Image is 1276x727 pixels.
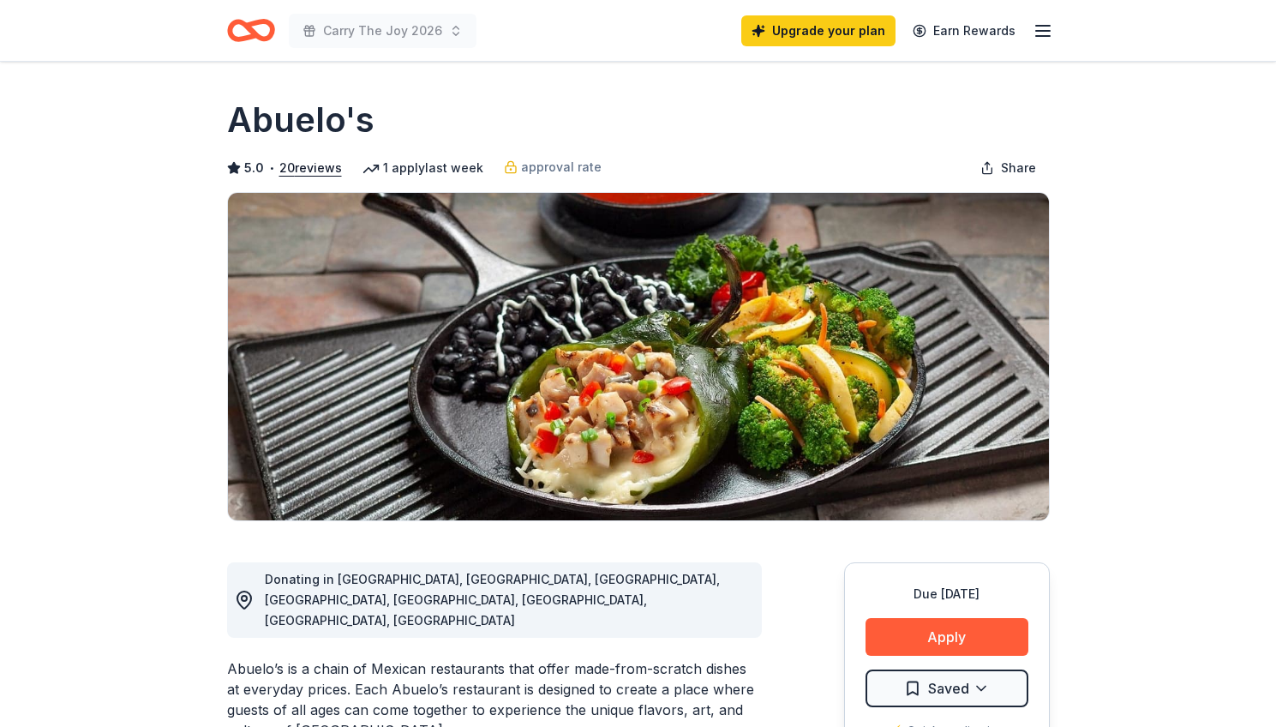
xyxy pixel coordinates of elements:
span: approval rate [521,157,602,177]
button: 20reviews [279,158,342,178]
a: Upgrade your plan [741,15,896,46]
div: Due [DATE] [866,584,1028,604]
span: Saved [928,677,969,700]
a: approval rate [504,157,602,177]
button: Apply [866,618,1028,656]
a: Earn Rewards [902,15,1026,46]
h1: Abuelo's [227,96,374,144]
img: Image for Abuelo's [228,193,1049,520]
span: Donating in [GEOGRAPHIC_DATA], [GEOGRAPHIC_DATA], [GEOGRAPHIC_DATA], [GEOGRAPHIC_DATA], [GEOGRAPH... [265,572,720,628]
span: 5.0 [244,158,264,178]
a: Home [227,10,275,51]
button: Carry The Joy 2026 [289,14,476,48]
span: Carry The Joy 2026 [323,21,442,41]
button: Share [967,151,1050,185]
button: Saved [866,670,1028,707]
span: • [268,161,274,175]
div: 1 apply last week [362,158,483,178]
span: Share [1001,158,1036,178]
